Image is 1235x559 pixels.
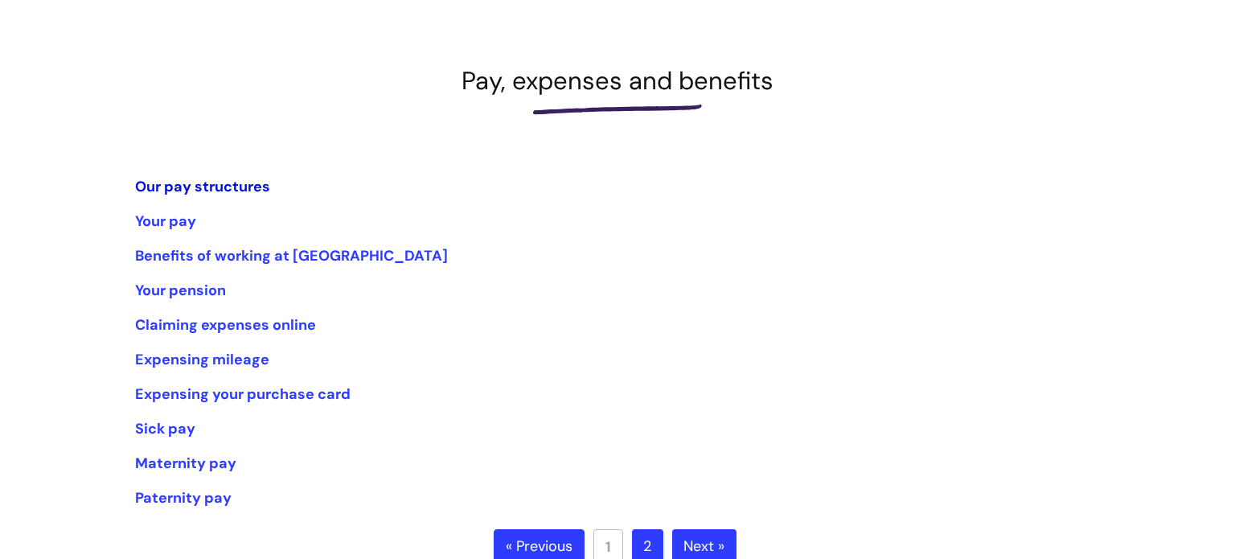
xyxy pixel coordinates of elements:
[135,384,351,404] a: Expensing your purchase card
[135,454,236,473] a: Maternity pay
[135,177,270,196] a: Our pay structures
[135,350,269,369] a: Expensing mileage
[135,66,1100,96] h1: Pay, expenses and benefits
[135,212,196,231] a: Your pay
[135,281,226,300] a: Your pension
[135,419,195,438] a: Sick pay
[135,246,448,265] a: Benefits of working at [GEOGRAPHIC_DATA]
[135,315,316,335] a: Claiming expenses online
[135,488,232,508] a: Paternity pay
